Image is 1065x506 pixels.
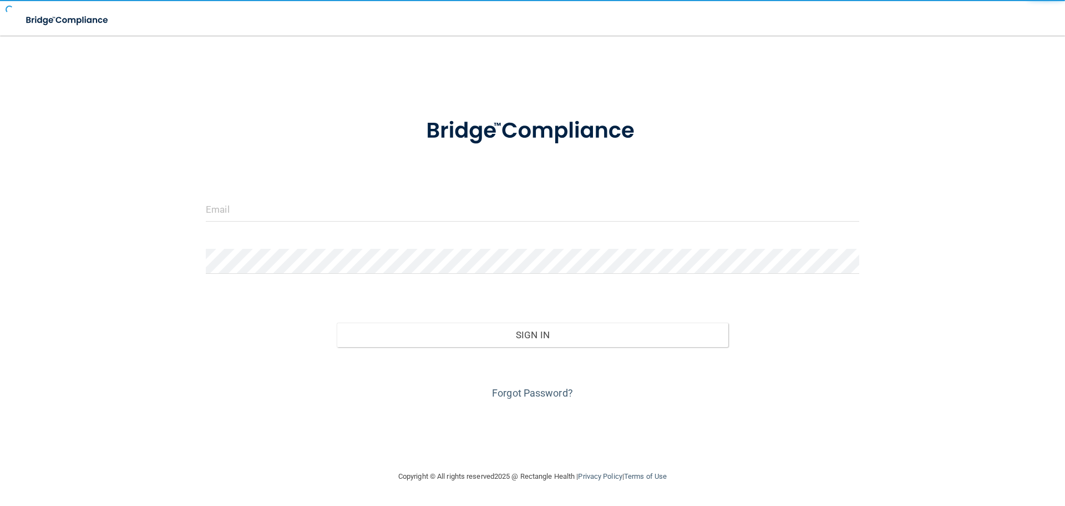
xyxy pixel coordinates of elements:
img: bridge_compliance_login_screen.278c3ca4.svg [17,9,119,32]
input: Email [206,197,859,222]
a: Forgot Password? [492,387,573,399]
a: Privacy Policy [578,472,622,480]
div: Copyright © All rights reserved 2025 @ Rectangle Health | | [330,459,735,494]
img: bridge_compliance_login_screen.278c3ca4.svg [403,102,662,160]
a: Terms of Use [624,472,667,480]
button: Sign In [337,323,729,347]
